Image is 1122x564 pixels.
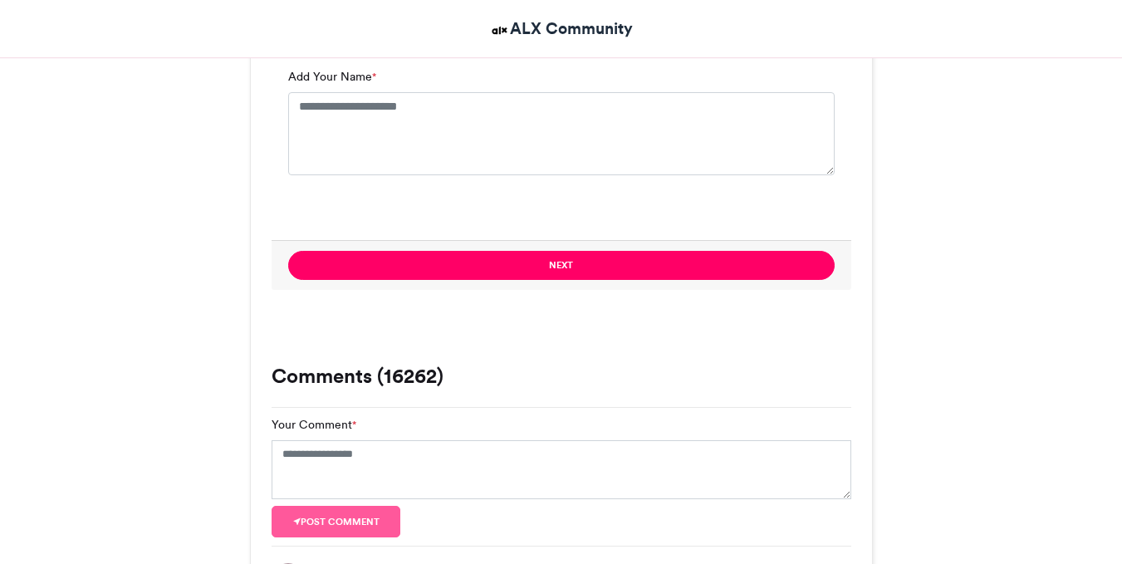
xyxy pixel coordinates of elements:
[288,68,376,86] label: Add Your Name
[489,20,510,41] img: ALX Community
[489,17,633,41] a: ALX Community
[288,251,835,280] button: Next
[272,416,356,434] label: Your Comment
[272,366,851,386] h3: Comments (16262)
[272,506,401,537] button: Post comment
